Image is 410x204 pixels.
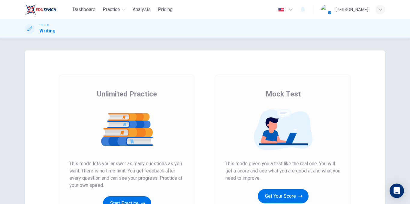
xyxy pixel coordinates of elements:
[258,189,309,203] button: Get Your Score
[39,23,49,27] span: TOEFL®
[25,4,70,16] a: EduSynch logo
[69,160,185,189] span: This mode lets you answer as many questions as you want. There is no time limit. You get feedback...
[97,89,157,99] span: Unlimited Practice
[130,4,153,15] button: Analysis
[100,4,128,15] button: Practice
[158,6,173,13] span: Pricing
[336,6,368,13] div: [PERSON_NAME]
[266,89,301,99] span: Mock Test
[225,160,341,182] span: This mode gives you a test like the real one. You will get a score and see what you are good at a...
[103,6,120,13] span: Practice
[25,4,56,16] img: EduSynch logo
[390,184,404,198] div: Open Intercom Messenger
[277,8,285,12] img: en
[73,6,95,13] span: Dashboard
[155,4,175,15] button: Pricing
[39,27,56,35] h1: Writing
[321,5,331,14] img: Profile picture
[133,6,151,13] span: Analysis
[70,4,98,15] button: Dashboard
